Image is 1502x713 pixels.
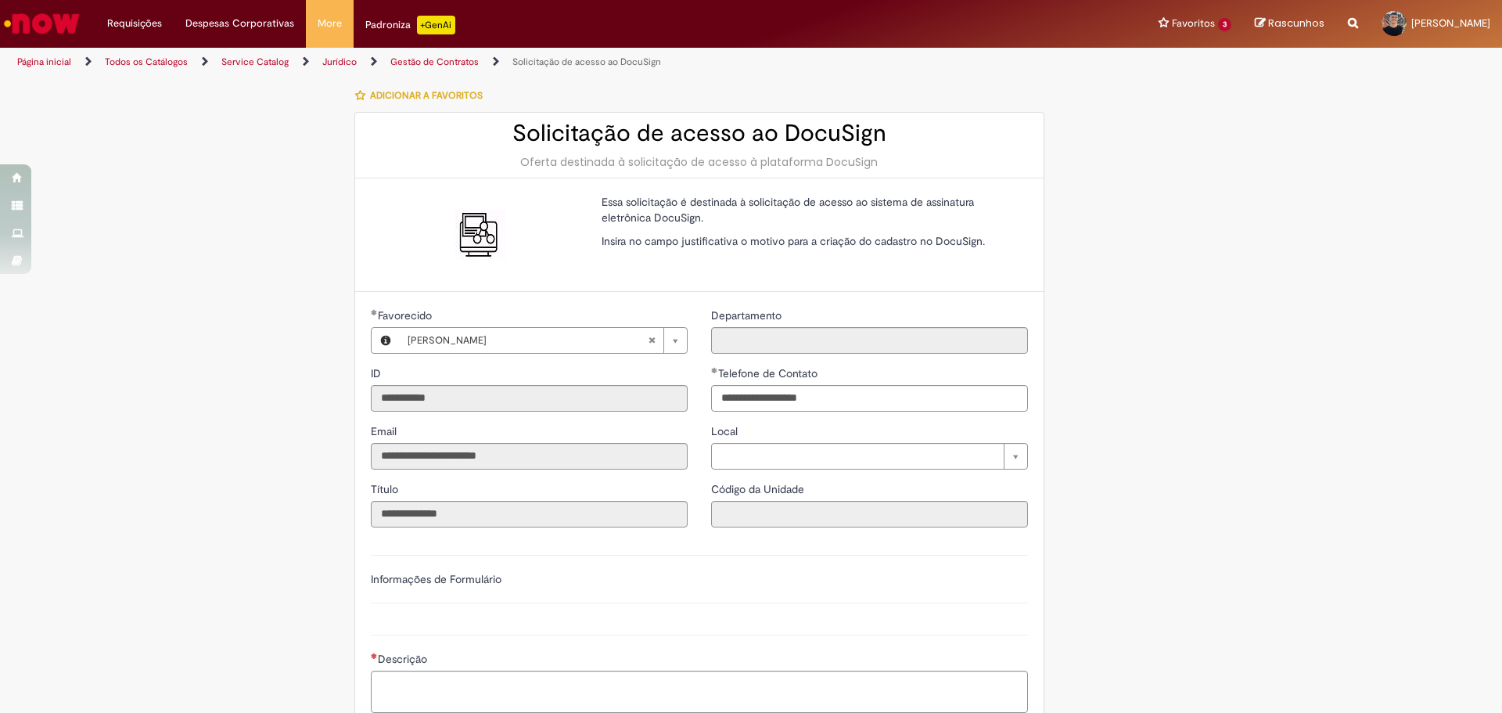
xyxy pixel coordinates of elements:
span: Somente leitura - Email [371,424,400,438]
h2: Solicitação de acesso ao DocuSign [371,121,1028,146]
a: Limpar campo Local [711,443,1028,470]
input: Código da Unidade [711,501,1028,528]
span: Obrigatório Preenchido [711,367,718,373]
button: Favorecido, Visualizar este registro Gabriel Henrique Ferreira Costa [372,328,400,353]
label: Somente leitura - Email [371,423,400,439]
span: Telefone de Contato [718,366,821,380]
label: Somente leitura - Departamento [711,308,785,323]
a: Rascunhos [1255,16,1324,31]
span: Rascunhos [1268,16,1324,31]
a: [PERSON_NAME]Limpar campo Favorecido [400,328,687,353]
label: Somente leitura - ID [371,366,384,381]
span: Requisições [107,16,162,31]
abbr: Limpar campo Favorecido [640,328,663,353]
span: More [318,16,342,31]
ul: Trilhas de página [12,48,990,77]
span: Local [711,424,741,438]
a: Página inicial [17,56,71,68]
span: 3 [1218,18,1231,31]
span: [PERSON_NAME] [1411,16,1490,30]
span: Despesas Corporativas [185,16,294,31]
label: Informações de Formulário [371,572,501,586]
input: Departamento [711,327,1028,354]
p: Insira no campo justificativa o motivo para a criação do cadastro no DocuSign. [602,233,1016,249]
input: ID [371,385,688,412]
label: Somente leitura - Código da Unidade [711,481,807,497]
p: +GenAi [417,16,455,34]
img: Solicitação de acesso ao DocuSign [455,210,505,260]
input: Título [371,501,688,528]
span: Favoritos [1172,16,1215,31]
a: Gestão de Contratos [390,56,479,68]
a: Jurídico [322,56,357,68]
span: Somente leitura - Título [371,482,401,496]
span: Necessários - Favorecido [378,308,435,322]
input: Telefone de Contato [711,385,1028,412]
span: Adicionar a Favoritos [370,89,483,102]
label: Somente leitura - Título [371,481,401,497]
a: Solicitação de acesso ao DocuSign [512,56,661,68]
input: Email [371,443,688,470]
span: Somente leitura - Departamento [711,308,785,322]
button: Adicionar a Favoritos [354,79,491,112]
a: Service Catalog [221,56,289,68]
div: Oferta destinada à solicitação de acesso à plataforma DocuSign [371,154,1028,170]
span: Descrição [378,652,430,666]
span: Somente leitura - ID [371,366,384,380]
span: Necessários [371,653,378,659]
p: Essa solicitação é destinada à solicitação de acesso ao sistema de assinatura eletrônica DocuSign. [602,194,1016,225]
img: ServiceNow [2,8,82,39]
textarea: Descrição [371,671,1028,713]
span: [PERSON_NAME] [408,328,648,353]
span: Obrigatório Preenchido [371,309,378,315]
span: Somente leitura - Código da Unidade [711,482,807,496]
div: Padroniza [365,16,455,34]
a: Todos os Catálogos [105,56,188,68]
